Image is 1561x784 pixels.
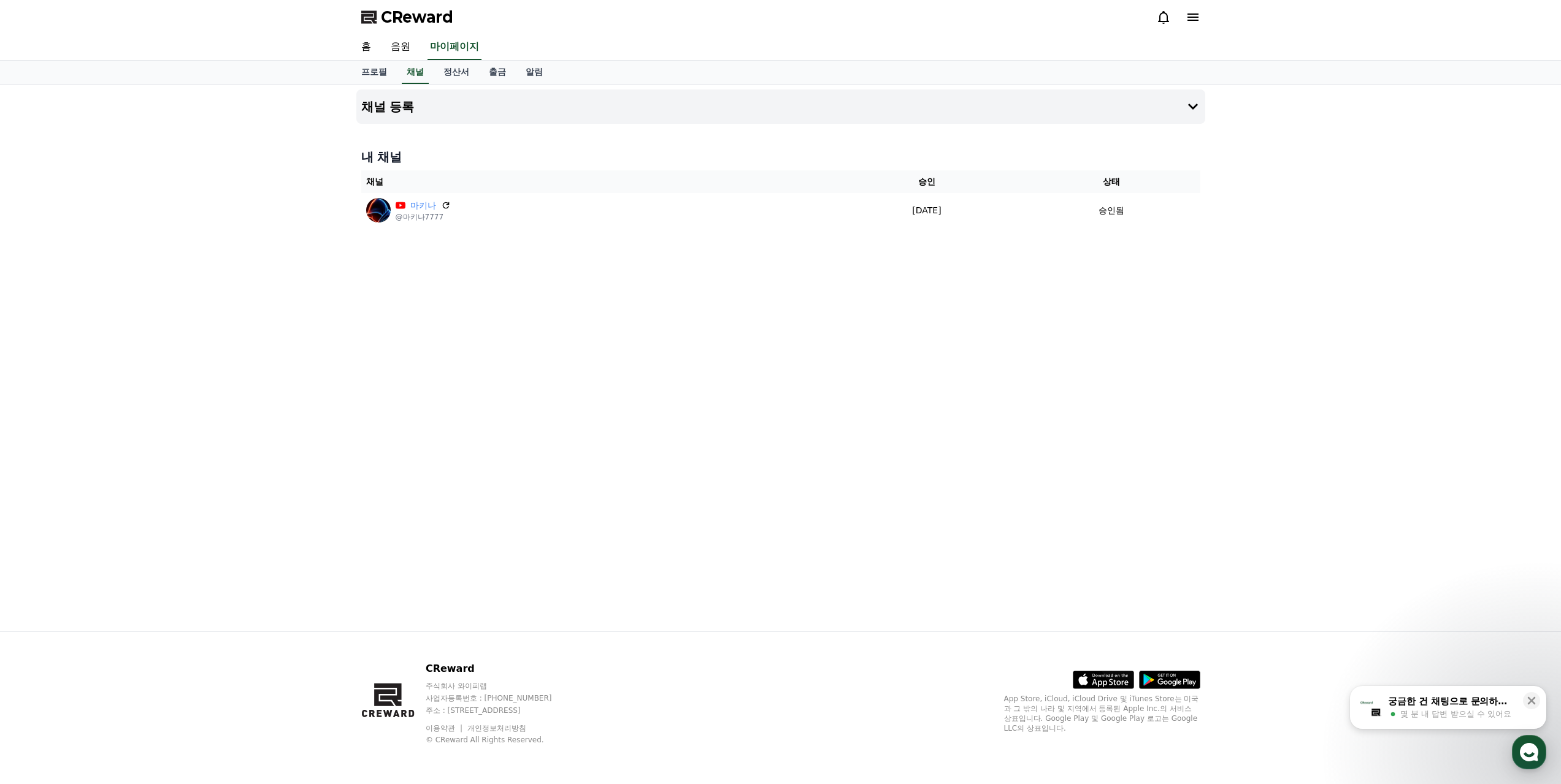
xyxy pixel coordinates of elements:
[351,61,397,84] a: 프로필
[361,7,453,27] a: CReward
[434,61,479,84] a: 정산서
[426,724,464,733] a: 이용약관
[351,34,381,60] a: 홈
[426,693,575,703] p: 사업자등록번호 : [PHONE_NUMBER]
[1004,694,1200,733] p: App Store, iCloud, iCloud Drive 및 iTunes Store는 미국과 그 밖의 나라 및 지역에서 등록된 Apple Inc.의 서비스 상표입니다. Goo...
[516,61,553,84] a: 알림
[381,34,420,60] a: 음원
[361,148,1200,166] h4: 내 채널
[426,735,575,745] p: © CReward All Rights Reserved.
[356,89,1205,124] button: 채널 등록
[396,212,451,222] p: @마키나7777
[410,199,436,212] a: 마키나
[366,198,391,223] img: 마키나
[361,170,830,193] th: 채널
[467,724,526,733] a: 개인정보처리방침
[426,661,575,676] p: CReward
[1023,170,1200,193] th: 상태
[479,61,516,84] a: 출금
[426,706,575,715] p: 주소 : [STREET_ADDRESS]
[830,170,1024,193] th: 승인
[1099,204,1124,217] p: 승인됨
[428,34,481,60] a: 마이페이지
[361,100,415,113] h4: 채널 등록
[835,204,1019,217] p: [DATE]
[381,7,453,27] span: CReward
[426,681,575,691] p: 주식회사 와이피랩
[402,61,429,84] a: 채널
